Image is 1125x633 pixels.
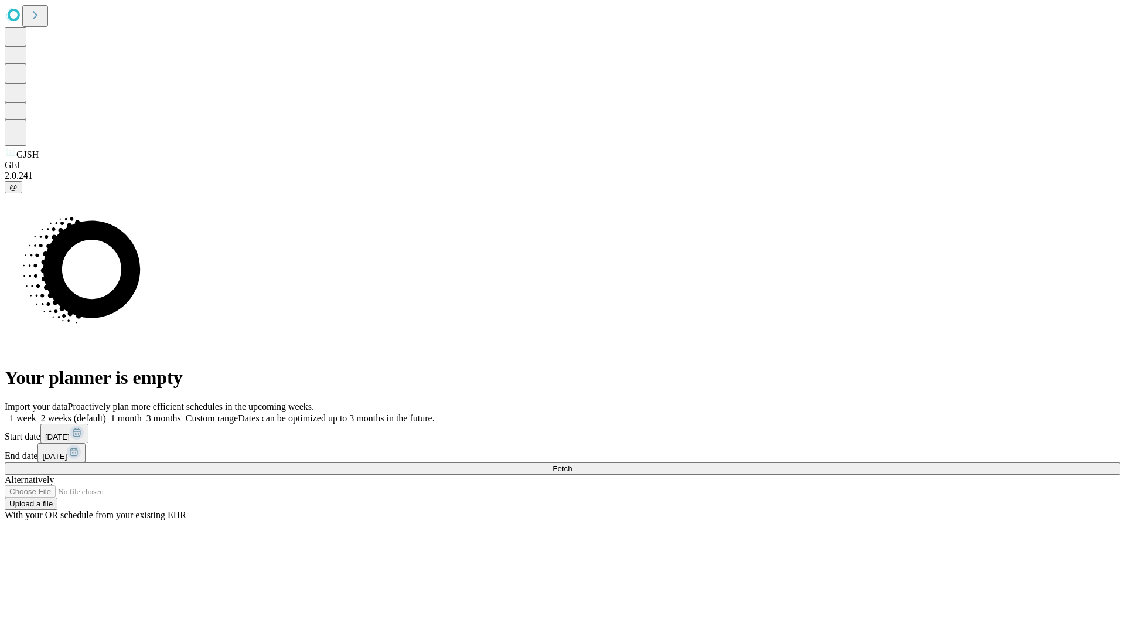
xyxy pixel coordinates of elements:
span: @ [9,183,18,192]
div: End date [5,443,1120,462]
div: GEI [5,160,1120,171]
span: 2 weeks (default) [41,413,106,423]
div: Start date [5,424,1120,443]
button: [DATE] [37,443,86,462]
span: Custom range [186,413,238,423]
button: @ [5,181,22,193]
span: 1 month [111,413,142,423]
button: Upload a file [5,498,57,510]
button: Fetch [5,462,1120,475]
span: Import your data [5,401,68,411]
span: [DATE] [42,452,67,461]
span: Alternatively [5,475,54,485]
span: Dates can be optimized up to 3 months in the future. [238,413,434,423]
span: 3 months [146,413,181,423]
span: Proactively plan more efficient schedules in the upcoming weeks. [68,401,314,411]
span: 1 week [9,413,36,423]
div: 2.0.241 [5,171,1120,181]
span: With your OR schedule from your existing EHR [5,510,186,520]
span: Fetch [553,464,572,473]
h1: Your planner is empty [5,367,1120,389]
span: [DATE] [45,433,70,441]
button: [DATE] [40,424,88,443]
span: GJSH [16,149,39,159]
